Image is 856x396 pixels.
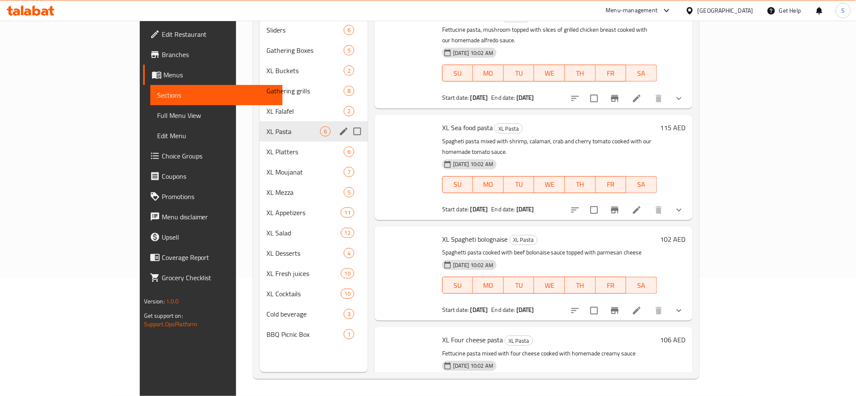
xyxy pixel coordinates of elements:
[442,136,657,157] p: Spagheti pasta mixed with shrimp, calamari, crab and cherry tomato cooked with our homemade tomat...
[162,29,276,39] span: Edit Restaurant
[260,223,368,243] div: XL Salad12
[260,304,368,324] div: Cold beverage3
[344,330,354,339] span: 1
[470,204,488,215] b: [DATE]
[492,92,515,103] span: End date:
[660,11,686,22] h6: 110 AED
[626,277,657,294] button: SA
[162,212,276,222] span: Menu disclaimer
[507,178,531,191] span: TU
[344,187,354,197] div: items
[596,65,627,82] button: FR
[344,87,354,95] span: 8
[344,329,354,339] div: items
[144,310,183,321] span: Get support on:
[442,204,469,215] span: Start date:
[260,101,368,121] div: XL Falafel2
[344,248,354,258] div: items
[568,279,592,292] span: TH
[344,309,354,319] div: items
[162,252,276,262] span: Coverage Report
[266,329,344,339] span: BBQ Picnic Box
[260,263,368,284] div: XL Fresh juices10
[442,92,469,103] span: Start date:
[266,167,344,177] div: XL Moujanat
[162,273,276,283] span: Grocery Checklist
[162,151,276,161] span: Choice Groups
[341,208,354,218] div: items
[507,67,531,79] span: TU
[495,124,522,134] span: XL Pasta
[565,277,596,294] button: TH
[565,176,596,193] button: TH
[266,25,344,35] div: Sliders
[505,336,533,346] span: XL Pasta
[649,300,669,321] button: delete
[605,88,625,109] button: Branch-specific-item
[344,106,354,116] div: items
[266,289,341,299] div: XL Cocktails
[344,188,354,197] span: 5
[266,228,341,238] span: XL Salad
[442,277,473,294] button: SU
[266,106,344,116] div: XL Falafel
[341,290,354,298] span: 10
[341,228,354,238] div: items
[450,362,497,370] span: [DATE] 10:02 AM
[260,20,368,40] div: Sliders6
[605,300,625,321] button: Branch-specific-item
[266,208,341,218] span: XL Appetizers
[266,268,341,279] span: XL Fresh juices
[504,65,535,82] button: TU
[669,88,689,109] button: show more
[260,182,368,202] div: XL Mezza5
[442,247,657,258] p: Spaghetti pasta cooked with beef bolonaise sauce topped with parmesan cheese
[320,126,331,137] div: items
[143,207,283,227] a: Menu disclaimer
[143,146,283,166] a: Choice Groups
[442,121,493,134] span: XL Sea food pasta
[516,92,534,103] b: [DATE]
[143,247,283,268] a: Coverage Report
[344,310,354,318] span: 3
[266,126,320,137] div: XL Pasta
[260,16,368,348] nav: Menu sections
[162,232,276,242] span: Upsell
[260,202,368,223] div: XL Appetizers11
[599,67,623,79] span: FR
[470,92,488,103] b: [DATE]
[507,279,531,292] span: TU
[150,126,283,146] a: Edit Menu
[166,296,179,307] span: 1.0.0
[630,178,654,191] span: SA
[442,348,657,359] p: Fettucine pasta mixed with four cheese cooked with homemade creamy sauce
[344,67,354,75] span: 2
[565,65,596,82] button: TH
[534,65,565,82] button: WE
[266,86,344,96] span: Gathering grills
[321,128,330,136] span: 6
[162,171,276,181] span: Coupons
[260,324,368,344] div: BBQ Picnic Box1
[565,200,585,220] button: sort-choices
[260,243,368,263] div: XL Desserts4
[473,176,504,193] button: MO
[442,176,473,193] button: SU
[476,178,500,191] span: MO
[143,268,283,288] a: Grocery Checklist
[669,200,689,220] button: show more
[630,67,654,79] span: SA
[344,26,354,34] span: 6
[341,229,354,237] span: 12
[260,60,368,81] div: XL Buckets2
[596,176,627,193] button: FR
[649,200,669,220] button: delete
[450,261,497,269] span: [DATE] 10:02 AM
[344,167,354,177] div: items
[344,147,354,157] div: items
[660,122,686,134] h6: 115 AED
[344,46,354,55] span: 5
[669,300,689,321] button: show more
